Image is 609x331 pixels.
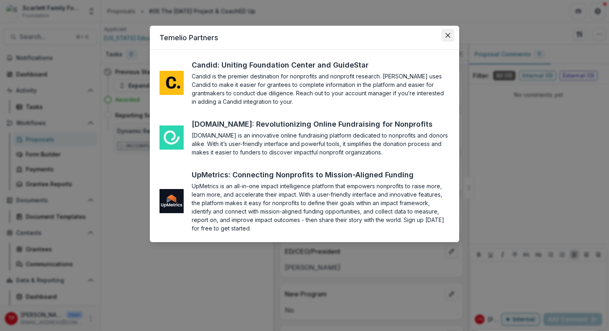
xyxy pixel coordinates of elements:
[192,169,429,180] a: UpMetrics: Connecting Nonprofits to Mission-Aligned Funding
[192,119,447,130] a: [DOMAIN_NAME]: Revolutionizing Online Fundraising for Nonprofits
[159,125,184,150] img: me
[159,71,184,95] img: me
[192,182,449,232] section: UpMetrics is an all-in-one impact intelligence platform that empowers nonprofits to raise more, l...
[150,26,459,50] header: Temelio Partners
[441,29,454,42] button: Close
[192,72,449,106] section: Candid is the premier destination for nonprofits and nonprofit research. [PERSON_NAME] uses Candi...
[192,131,449,156] section: [DOMAIN_NAME] is an innovative online fundraising platform dedicated to nonprofits and donors ali...
[159,189,184,213] img: me
[192,60,383,70] a: Candid: Uniting Foundation Center and GuideStar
